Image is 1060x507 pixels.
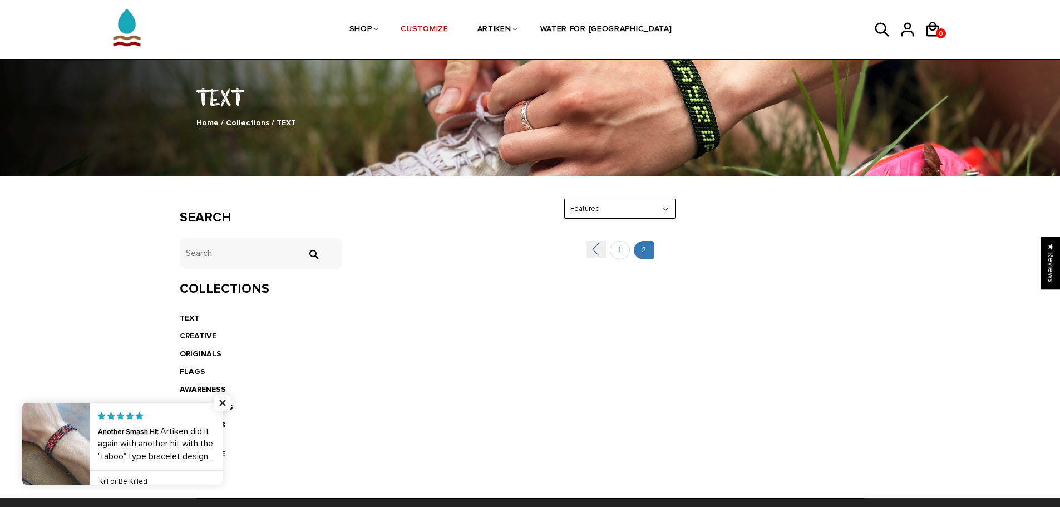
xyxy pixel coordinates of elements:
[277,118,296,127] span: TEXT
[221,118,224,127] span: /
[180,349,221,358] a: ORIGINALS
[180,281,343,297] h3: Collections
[180,82,881,111] h1: TEXT
[180,367,205,376] a: FLAGS
[180,210,343,226] h3: Search
[214,395,231,411] span: Close popup widget
[586,241,606,258] a: 
[401,1,448,60] a: CUSTOMIZE
[477,1,511,60] a: ARTIKEN
[302,249,324,259] input: Search
[180,313,199,323] a: TEXT
[936,27,946,41] span: 0
[180,238,343,269] input: Search
[196,118,219,127] a: Home
[349,1,372,60] a: SHOP
[936,28,946,38] a: 0
[1041,237,1060,289] div: Click to open Judge.me floating reviews tab
[180,331,216,341] a: CREATIVE
[180,385,226,394] a: AWARENESS
[272,118,274,127] span: /
[226,118,269,127] a: Collections
[540,1,672,60] a: WATER FOR [GEOGRAPHIC_DATA]
[610,241,630,259] a: 1
[634,241,654,259] a: 2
